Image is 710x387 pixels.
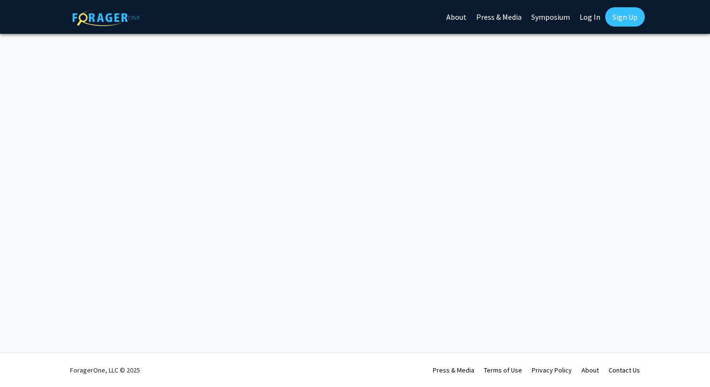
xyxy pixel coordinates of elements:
a: Contact Us [609,366,640,374]
img: ForagerOne Logo [72,9,140,26]
a: Privacy Policy [532,366,572,374]
div: ForagerOne, LLC © 2025 [70,353,140,387]
a: Press & Media [433,366,474,374]
a: About [582,366,599,374]
a: Sign Up [605,7,645,27]
a: Terms of Use [484,366,522,374]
